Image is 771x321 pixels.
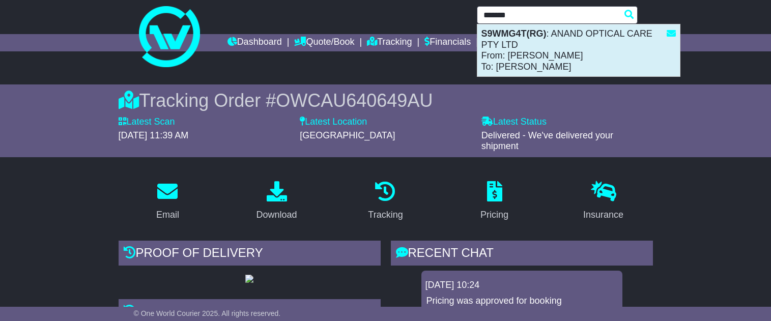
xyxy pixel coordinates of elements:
[134,309,281,317] span: © One World Courier 2025. All rights reserved.
[249,178,303,225] a: Download
[481,130,613,152] span: Delivered - We've delivered your shipment
[150,178,186,225] a: Email
[256,208,297,222] div: Download
[391,241,653,268] div: RECENT CHAT
[426,296,617,317] p: Pricing was approved for booking OWCAU640649AU.
[367,34,412,51] a: Tracking
[119,116,175,128] label: Latest Scan
[300,116,367,128] label: Latest Location
[119,130,189,140] span: [DATE] 11:39 AM
[474,178,515,225] a: Pricing
[294,34,354,51] a: Quote/Book
[424,34,471,51] a: Financials
[425,280,618,291] div: [DATE] 10:24
[481,28,547,39] strong: S9WMG4T(RG)
[276,90,433,111] span: OWCAU640649AU
[300,130,395,140] span: [GEOGRAPHIC_DATA]
[583,208,623,222] div: Insurance
[481,116,547,128] label: Latest Status
[156,208,179,222] div: Email
[119,241,381,268] div: Proof of Delivery
[368,208,403,222] div: Tracking
[227,34,282,51] a: Dashboard
[577,178,630,225] a: Insurance
[361,178,409,225] a: Tracking
[119,90,653,111] div: Tracking Order #
[477,24,680,76] div: : ANAND OPTICAL CARE PTY LTD From: [PERSON_NAME] To: [PERSON_NAME]
[480,208,508,222] div: Pricing
[245,275,253,283] img: GetPodImage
